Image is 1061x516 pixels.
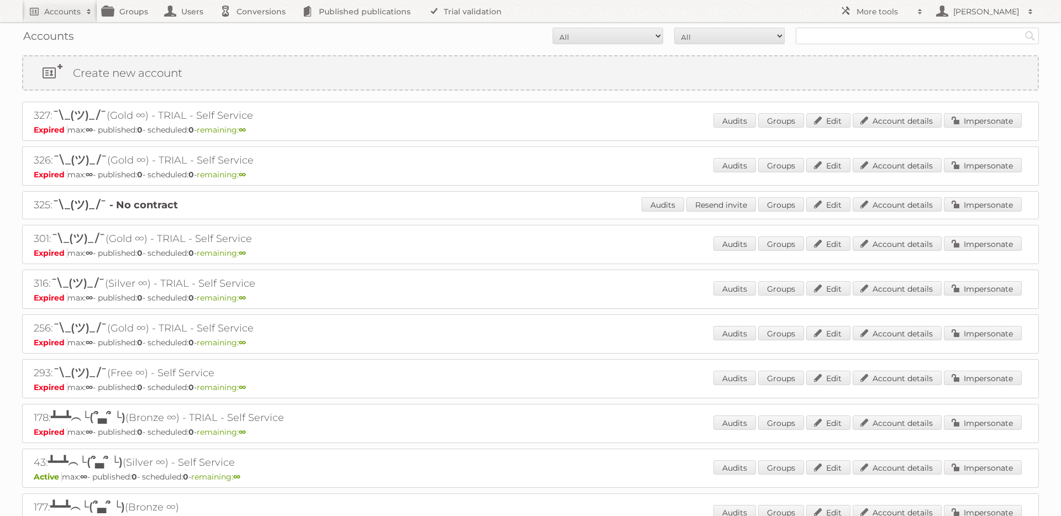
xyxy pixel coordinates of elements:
[758,158,804,172] a: Groups
[758,460,804,475] a: Groups
[137,248,143,258] strong: 0
[944,113,1022,128] a: Impersonate
[86,382,93,392] strong: ∞
[713,113,756,128] a: Audits
[53,153,107,166] span: ¯\_(ツ)_/¯
[758,197,804,212] a: Groups
[857,6,912,17] h2: More tools
[191,472,240,482] span: remaining:
[758,415,804,430] a: Groups
[137,170,143,180] strong: 0
[34,170,1027,180] p: max: - published: - scheduled: -
[23,56,1038,89] a: Create new account
[944,197,1022,212] a: Impersonate
[86,170,93,180] strong: ∞
[853,158,942,172] a: Account details
[239,125,246,135] strong: ∞
[944,371,1022,385] a: Impersonate
[806,371,850,385] a: Edit
[34,472,62,482] span: Active
[34,170,67,180] span: Expired
[86,427,93,437] strong: ∞
[34,499,421,515] h2: 177: (Bronze ∞)
[239,293,246,303] strong: ∞
[197,338,246,347] span: remaining:
[713,236,756,251] a: Audits
[806,236,850,251] a: Edit
[239,427,246,437] strong: ∞
[188,170,194,180] strong: 0
[197,293,246,303] span: remaining:
[239,338,246,347] strong: ∞
[137,293,143,303] strong: 0
[944,460,1022,475] a: Impersonate
[239,170,246,180] strong: ∞
[34,199,178,211] a: 325:¯\_(ツ)_/¯ - No contract
[758,371,804,385] a: Groups
[853,197,942,212] a: Account details
[188,338,194,347] strong: 0
[944,415,1022,430] a: Impersonate
[44,6,81,17] h2: Accounts
[642,197,684,212] a: Audits
[34,320,421,336] h2: 256: (Gold ∞) - TRIAL - Self Service
[34,455,421,471] h2: 43: (Silver ∞) - Self Service
[51,231,106,245] span: ¯\_(ツ)_/¯
[48,455,123,468] span: ┻━┻︵└(՞▃՞ └)
[239,382,246,392] strong: ∞
[52,198,107,211] span: ¯\_(ツ)_/¯
[713,158,756,172] a: Audits
[137,338,143,347] strong: 0
[853,326,942,340] a: Account details
[713,371,756,385] a: Audits
[713,460,756,475] a: Audits
[34,382,1027,392] p: max: - published: - scheduled: -
[197,170,246,180] span: remaining:
[806,281,850,296] a: Edit
[853,415,942,430] a: Account details
[86,293,93,303] strong: ∞
[34,338,67,347] span: Expired
[86,248,93,258] strong: ∞
[34,293,67,303] span: Expired
[53,321,107,334] span: ¯\_(ツ)_/¯
[853,236,942,251] a: Account details
[34,293,1027,303] p: max: - published: - scheduled: -
[50,500,125,513] span: ┻━┻︵└(՞▃՞ └)
[758,236,804,251] a: Groups
[137,427,143,437] strong: 0
[713,326,756,340] a: Audits
[197,248,246,258] span: remaining:
[1022,28,1038,44] input: Search
[758,281,804,296] a: Groups
[806,113,850,128] a: Edit
[34,338,1027,347] p: max: - published: - scheduled: -
[51,276,105,289] span: ¯\_(ツ)_/¯
[233,472,240,482] strong: ∞
[34,365,421,381] h2: 293: (Free ∞) - Self Service
[758,326,804,340] a: Groups
[183,472,188,482] strong: 0
[853,460,942,475] a: Account details
[944,236,1022,251] a: Impersonate
[806,197,850,212] a: Edit
[686,197,756,212] a: Resend invite
[944,281,1022,296] a: Impersonate
[944,326,1022,340] a: Impersonate
[758,113,804,128] a: Groups
[86,338,93,347] strong: ∞
[197,427,246,437] span: remaining:
[34,125,1027,135] p: max: - published: - scheduled: -
[34,152,421,169] h2: 326: (Gold ∞) - TRIAL - Self Service
[34,276,421,292] h2: 316: (Silver ∞) - TRIAL - Self Service
[853,113,942,128] a: Account details
[853,371,942,385] a: Account details
[34,125,67,135] span: Expired
[188,293,194,303] strong: 0
[188,382,194,392] strong: 0
[80,472,87,482] strong: ∞
[51,410,125,424] span: ┻━┻︵└(՞▃՞ └)
[52,108,107,122] span: ¯\_(ツ)_/¯
[806,326,850,340] a: Edit
[34,472,1027,482] p: max: - published: - scheduled: -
